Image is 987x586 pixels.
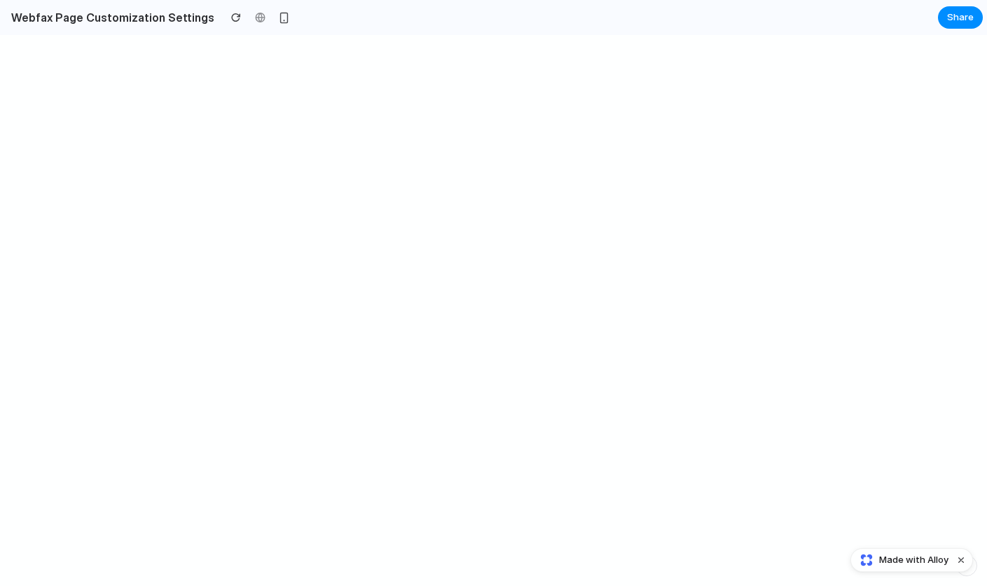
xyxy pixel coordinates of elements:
h2: Webfax Page Customization Settings [6,9,214,26]
button: Dismiss watermark [953,552,969,568]
button: Share [938,6,983,29]
span: Made with Alloy [879,553,948,567]
a: Made with Alloy [851,553,950,567]
span: Share [947,11,974,25]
